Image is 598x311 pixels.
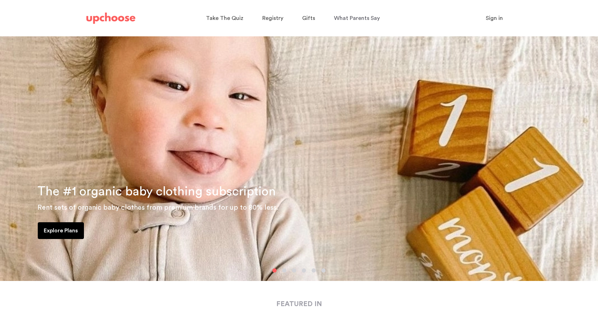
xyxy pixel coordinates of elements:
img: UpChoose [86,13,135,24]
span: What Parents Say [334,15,380,21]
span: Take The Quiz [206,15,243,21]
button: Sign in [477,11,512,25]
a: Registry [262,12,285,25]
a: Take The Quiz [206,12,245,25]
a: Explore Plans [38,222,84,239]
p: Rent sets of organic baby clothes from premium brands for up to 80% less. [37,202,590,213]
a: UpChoose [86,11,135,26]
span: Registry [262,15,283,21]
span: The #1 organic baby clothing subscription [37,185,276,198]
span: Gifts [302,15,315,21]
span: Sign in [486,15,503,21]
a: Gifts [302,12,317,25]
a: What Parents Say [334,12,382,25]
p: Explore Plans [44,226,78,235]
strong: FEATURED IN [276,301,322,308]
